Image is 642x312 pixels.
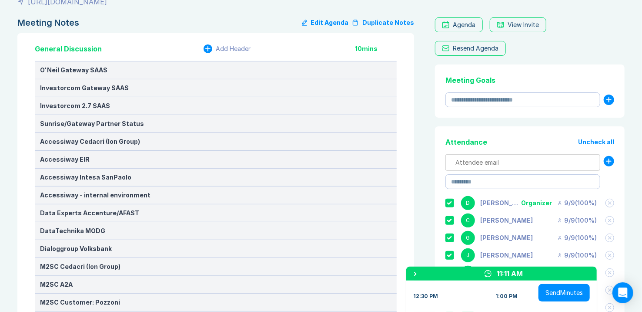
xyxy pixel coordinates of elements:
button: View Invite [490,17,546,32]
div: 9 / 9 ( 100 %) [557,200,597,207]
div: D [461,196,475,210]
div: Resend Agenda [453,45,498,52]
div: G [461,231,475,245]
button: SendMinutes [538,284,590,302]
div: Data Experts Accenture/AFAST [40,210,391,217]
div: Dialoggroup Volksbank [40,245,391,252]
div: Add Header [216,45,251,52]
div: View Invite [508,21,539,28]
div: Investorcom 2.7 SAAS [40,102,391,109]
div: 11:11 AM [497,268,523,279]
div: 9 / 9 ( 100 %) [557,252,597,259]
div: Accessiway Intesa SanPaolo [40,174,391,181]
div: Meeting Notes [17,17,79,28]
div: 9 / 9 ( 100 %) [557,217,597,224]
div: 9 / 9 ( 100 %) [557,234,597,241]
div: Accessiway Cedacri (Ion Group) [40,138,391,145]
div: 10 mins [355,45,397,52]
button: Add Header [204,44,251,53]
div: DataTechnika MODG [40,227,391,234]
div: Accessiway - internal environment [40,192,391,199]
div: C [461,214,475,227]
div: 12:30 PM [413,293,438,300]
button: Edit Agenda [302,17,348,28]
a: Agenda [435,17,483,32]
div: M2SC Cedacri (Ion Group) [40,263,391,270]
div: Investorcom Gateway SAAS [40,85,391,92]
div: M2SC Customer: Pozzoni [40,299,391,306]
div: Sunrise/Gateway Partner Status [40,120,391,127]
button: Duplicate Notes [352,17,414,28]
div: Gareth Lewis [480,234,533,241]
button: Uncheck all [578,139,614,146]
div: Organizer [521,200,552,207]
div: Attendance [445,137,487,147]
div: Accessiway EIR [40,156,391,163]
div: J [461,248,475,262]
div: Meeting Goals [445,75,614,85]
div: O'Neil Gateway SAAS [40,67,391,74]
div: 1:00 PM [495,293,518,300]
div: J [461,266,475,280]
div: General Discussion [35,44,102,54]
div: Agenda [453,21,475,28]
button: Resend Agenda [435,41,506,56]
div: David Fox [480,200,521,207]
div: Open Intercom Messenger [612,282,633,303]
div: Chris Halicki [480,217,533,224]
div: M2SC A2A [40,281,391,288]
div: Jim Martin [480,252,533,259]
